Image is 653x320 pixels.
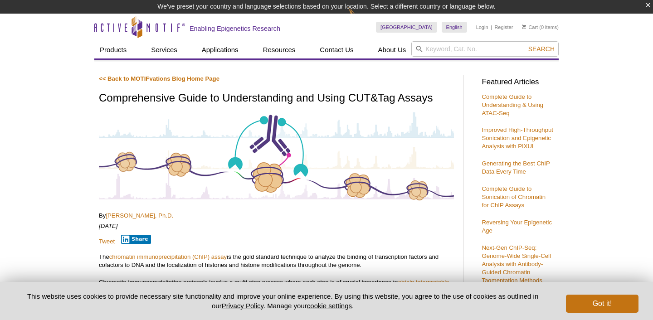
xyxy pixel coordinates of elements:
[491,22,492,33] li: |
[196,41,244,58] a: Applications
[121,235,151,244] button: Share
[482,160,550,175] a: Generating the Best ChIP Data Every Time
[522,24,538,30] a: Cart
[94,41,132,58] a: Products
[526,45,557,53] button: Search
[482,219,552,234] a: Reversing Your Epigenetic Age
[99,238,115,245] a: Tweet
[106,212,173,219] a: [PERSON_NAME], Ph.D.
[314,41,359,58] a: Contact Us
[482,244,551,284] a: Next-Gen ChIP-Seq: Genome-Wide Single-Cell Analysis with Antibody-Guided Chromatin Tagmentation M...
[522,22,559,33] li: (0 items)
[482,126,553,150] a: Improved High-Throughput Sonication and Epigenetic Analysis with PIXUL
[15,291,551,310] p: This website uses cookies to provide necessary site functionality and improve your online experie...
[494,24,513,30] a: Register
[373,41,412,58] a: About Us
[222,302,263,310] a: Privacy Policy
[99,75,219,82] a: << Back to MOTIFvations Blog Home Page
[307,302,352,310] button: cookie settings
[482,185,546,208] a: Complete Guide to Sonication of Chromatin for ChIP Assays
[566,295,638,313] button: Got it!
[258,41,301,58] a: Resources
[99,212,454,220] p: By
[99,278,454,319] p: Chromatin immunoprecipitation protocols involve a multi-step process where each step is of crucia...
[442,22,467,33] a: English
[482,78,554,86] h3: Featured Articles
[99,223,118,229] em: [DATE]
[190,24,280,33] h2: Enabling Epigenetics Research
[522,24,526,29] img: Your Cart
[99,253,454,269] p: The is the gold standard technique to analyze the binding of transcription factors and cofactors ...
[376,22,437,33] a: [GEOGRAPHIC_DATA]
[99,92,454,105] h1: Comprehensive Guide to Understanding and Using CUT&Tag Assays
[528,45,555,53] span: Search
[476,24,488,30] a: Login
[109,253,227,260] a: chromatin immunoprecipitation (ChIP) assay
[482,93,543,116] a: Complete Guide to Understanding & Using ATAC-Seq
[348,7,372,28] img: Change Here
[146,41,183,58] a: Services
[99,111,454,201] img: Antibody-Based Tagmentation Notes
[411,41,559,57] input: Keyword, Cat. No.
